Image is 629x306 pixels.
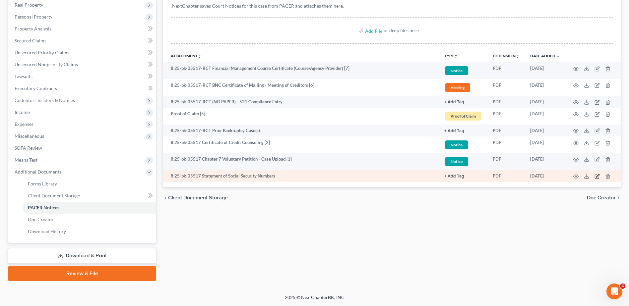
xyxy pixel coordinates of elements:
[15,145,42,151] span: SOFA Review
[444,99,482,105] a: + Add Tag
[23,214,156,226] a: Doc Creator
[525,170,565,182] td: [DATE]
[444,173,482,179] a: + Add Tag
[525,96,565,108] td: [DATE]
[444,82,482,93] a: Hearing
[15,157,37,163] span: Means Test
[15,121,33,127] span: Expenses
[15,109,30,115] span: Income
[487,108,525,125] td: PDF
[163,96,439,108] td: 8:25-bk-05517-RCT (NO PAPER) - 521 Compliance Entry
[525,125,565,136] td: [DATE]
[9,23,156,35] a: Property Analysis
[487,79,525,96] td: PDF
[15,169,61,175] span: Additional Documents
[28,181,57,186] span: Forms Library
[556,54,560,58] i: expand_more
[168,195,228,200] span: Client Document Storage
[15,133,44,139] span: Miscellaneous
[525,62,565,79] td: [DATE]
[445,157,468,166] span: Notice
[487,96,525,108] td: PDF
[15,38,46,43] span: Secured Claims
[9,47,156,59] a: Unsecured Priority Claims
[163,136,439,153] td: 8:25-bk-05517 Certificate of Credit Counseling [2]
[516,54,520,58] i: unfold_more
[163,195,168,200] i: chevron_left
[487,62,525,79] td: PDF
[587,195,621,200] button: Doc Creator chevron_right
[163,195,228,200] button: chevron_left Client Document Storage
[28,217,54,222] span: Doc Creator
[525,136,565,153] td: [DATE]
[163,79,439,96] td: 8:25-bk-05517-RCT BNC Certificate of Mailing - Meeting of Creditors [6]
[23,226,156,237] a: Download History
[620,283,625,289] span: 4
[15,26,51,31] span: Property Analysis
[15,97,75,103] span: Codebtors Insiders & Notices
[28,205,59,210] span: PACER Notices
[15,62,78,67] span: Unsecured Nonpriority Claims
[606,283,622,299] iframe: Intercom live chat
[15,14,52,20] span: Personal Property
[28,229,66,234] span: Download History
[23,178,156,190] a: Forms Library
[9,71,156,82] a: Lawsuits
[487,153,525,170] td: PDF
[445,140,468,149] span: Notice
[126,294,504,306] div: 2025 © NextChapterBK, INC
[444,129,464,133] button: + Add Tag
[487,125,525,136] td: PDF
[198,54,202,58] i: unfold_more
[15,85,57,91] span: Executory Contracts
[525,153,565,170] td: [DATE]
[444,111,482,122] a: Proof of Claim
[487,136,525,153] td: PDF
[163,108,439,125] td: Proof of Claim [5]
[23,190,156,202] a: Client Document Storage
[444,54,458,58] button: TYPEunfold_more
[525,79,565,96] td: [DATE]
[23,202,156,214] a: PACER Notices
[9,82,156,94] a: Executory Contracts
[163,170,439,182] td: 8:25-bk-05517 Statement of Social Security Numbers
[444,127,482,134] a: + Add Tag
[444,139,482,150] a: Notice
[444,174,464,178] button: + Add Tag
[171,53,202,58] a: Attachmentunfold_more
[28,193,80,198] span: Client Document Storage
[15,74,32,79] span: Lawsuits
[163,125,439,136] td: 8:25-bk-05517-RCT Prior Bankruptcy Case(s)
[163,153,439,170] td: 8:25-bk-05517 Chapter 7 Voluntary Petition - Case Upload [1]
[9,59,156,71] a: Unsecured Nonpriority Claims
[15,2,43,8] span: Real Property
[454,54,458,58] i: unfold_more
[445,112,481,121] span: Proof of Claim
[487,170,525,182] td: PDF
[616,195,621,200] i: chevron_right
[444,156,482,167] a: Notice
[445,83,470,92] span: Hearing
[445,66,468,75] span: Notice
[9,35,156,47] a: Secured Claims
[8,248,156,264] a: Download & Print
[15,50,69,55] span: Unsecured Priority Claims
[493,53,520,58] a: Extensionunfold_more
[9,142,156,154] a: SOFA Review
[444,65,482,76] a: Notice
[530,53,560,58] a: Date Added expand_more
[8,266,156,281] a: Review & File
[525,108,565,125] td: [DATE]
[587,195,616,200] span: Doc Creator
[384,27,419,34] div: or drop files here
[444,100,464,104] button: + Add Tag
[163,62,439,79] td: 8:25-bk-05517-RCT Financial Management Course Certificate (Course/Agency Provider) [7]
[172,3,612,9] p: NextChapter saves Court Notices for this case from PACER and attaches them here.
